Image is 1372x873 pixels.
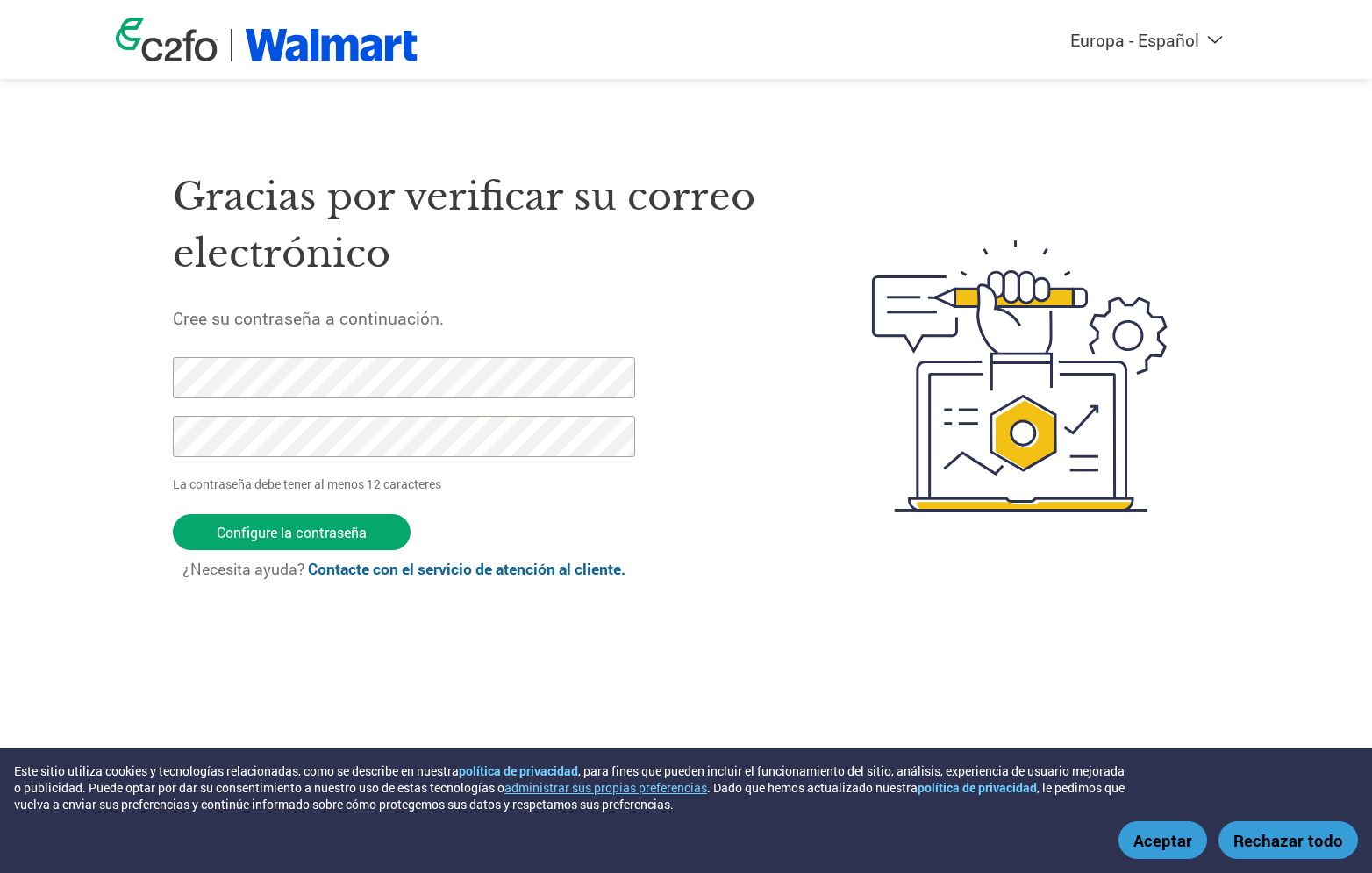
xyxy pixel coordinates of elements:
[1218,821,1358,859] button: Rechazar todo
[918,779,1037,796] a: política de privacidad
[173,307,789,329] h5: Cree su contraseña a continuación.
[173,475,641,493] p: La contraseña debe tener al menos 12 caracteres
[116,18,218,61] img: c2fo logo
[14,762,1130,812] div: Este sitio utiliza cookies y tecnologías relacionadas, como se describe en nuestra , para fines q...
[173,168,789,282] h1: Gracias por verificar su correo electrónico
[459,762,578,779] a: política de privacidad
[173,514,411,550] input: Configure la contraseña
[245,29,418,61] img: Walmart
[840,144,1200,609] img: create-password
[504,779,707,796] button: administrar sus propias preferencias
[182,559,625,579] span: ¿Necesita ayuda?
[1118,821,1207,859] button: Aceptar
[308,559,625,579] a: Contacte con el servicio de atención al cliente.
